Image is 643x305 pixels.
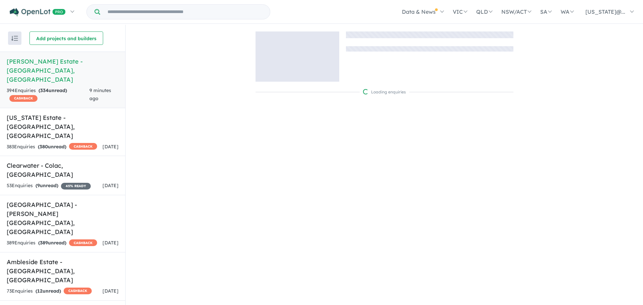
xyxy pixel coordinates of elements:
span: 334 [40,87,49,93]
h5: [US_STATE] Estate - [GEOGRAPHIC_DATA] , [GEOGRAPHIC_DATA] [7,113,119,140]
span: CASHBACK [69,143,97,150]
h5: [GEOGRAPHIC_DATA] - [PERSON_NAME][GEOGRAPHIC_DATA] , [GEOGRAPHIC_DATA] [7,200,119,236]
div: Loading enquiries [363,89,406,95]
span: CASHBACK [9,95,38,102]
button: Add projects and builders [29,31,103,45]
div: 53 Enquir ies [7,182,91,190]
strong: ( unread) [39,87,67,93]
img: sort.svg [11,36,18,41]
span: [US_STATE]@... [585,8,625,15]
div: 394 Enquir ies [7,87,89,103]
span: [DATE] [102,288,119,294]
span: [DATE] [102,144,119,150]
div: 73 Enquir ies [7,287,92,295]
div: 389 Enquir ies [7,239,97,247]
h5: Clearwater - Colac , [GEOGRAPHIC_DATA] [7,161,119,179]
strong: ( unread) [35,182,58,188]
input: Try estate name, suburb, builder or developer [101,5,269,19]
span: CASHBACK [64,288,92,294]
span: [DATE] [102,182,119,188]
span: [DATE] [102,240,119,246]
span: 45 % READY [61,183,91,189]
strong: ( unread) [38,240,66,246]
span: 380 [40,144,48,150]
strong: ( unread) [38,144,66,150]
strong: ( unread) [35,288,61,294]
span: 9 [37,182,40,188]
h5: [PERSON_NAME] Estate - [GEOGRAPHIC_DATA] , [GEOGRAPHIC_DATA] [7,57,119,84]
span: 389 [40,240,48,246]
span: 9 minutes ago [89,87,111,101]
h5: Ambleside Estate - [GEOGRAPHIC_DATA] , [GEOGRAPHIC_DATA] [7,257,119,285]
img: Openlot PRO Logo White [10,8,66,16]
div: 383 Enquir ies [7,143,97,151]
span: CASHBACK [69,239,97,246]
span: 12 [37,288,43,294]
